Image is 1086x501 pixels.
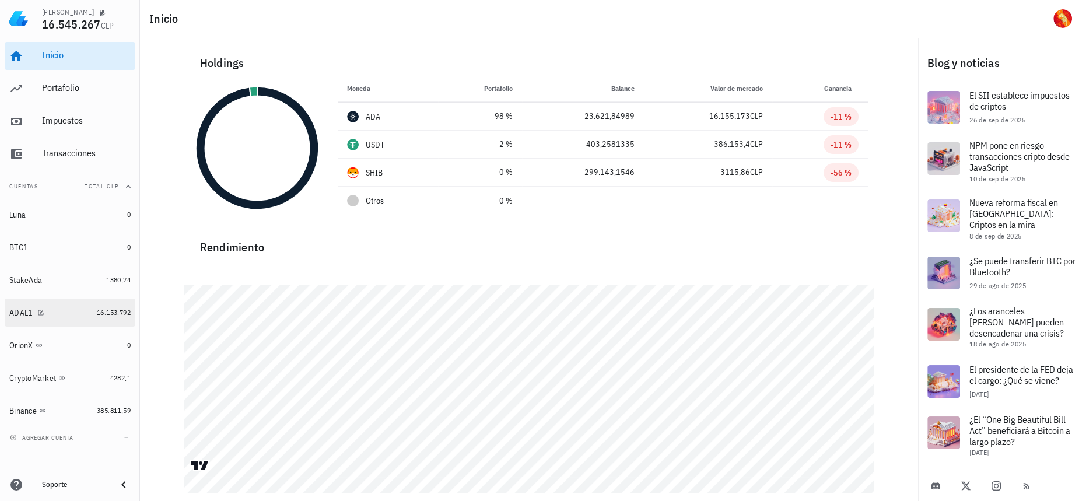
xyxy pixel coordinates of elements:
span: Ganancia [824,84,859,93]
span: - [856,195,859,206]
span: agregar cuenta [12,434,73,442]
span: [DATE] [969,448,989,457]
div: USDT-icon [347,139,359,150]
a: Luna 0 [5,201,135,229]
th: Portafolio [438,75,522,103]
span: 10 de sep de 2025 [969,174,1025,183]
a: ADAL1 16.153.792 [5,299,135,327]
th: Balance [522,75,644,103]
span: 1380,74 [106,275,131,284]
a: El presidente de la FED deja el cargo: ¿Qué se viene? [DATE] [918,356,1086,407]
span: 4282,1 [110,373,131,382]
button: agregar cuenta [7,432,79,443]
th: Moneda [338,75,438,103]
span: ¿El “One Big Beautiful Bill Act” beneficiará a Bitcoin a largo plazo? [969,414,1070,447]
span: El presidente de la FED deja el cargo: ¿Qué se viene? [969,363,1073,386]
span: 29 de ago de 2025 [969,281,1026,290]
span: El SII establece impuestos de criptos [969,89,1070,112]
span: ¿Se puede transferir BTC por Bluetooth? [969,255,1076,278]
div: 0 % [447,195,513,207]
span: NPM pone en riesgo transacciones cripto desde JavaScript [969,139,1070,173]
span: ¿Los aranceles [PERSON_NAME] pueden desencadenar una crisis? [969,305,1064,339]
div: avatar [1053,9,1072,28]
th: Valor de mercado [644,75,772,103]
span: 3115,86 [720,167,750,177]
div: ADAL1 [9,308,33,318]
h1: Inicio [149,9,183,28]
a: CryptoMarket 4282,1 [5,364,135,392]
div: [PERSON_NAME] [42,8,94,17]
div: -11 % [831,139,852,150]
div: Luna [9,210,26,220]
span: [DATE] [969,390,989,398]
div: 299.143,1546 [531,166,635,178]
div: Portafolio [42,82,131,93]
a: Transacciones [5,140,135,168]
div: StakeAda [9,275,42,285]
a: BTC1 0 [5,233,135,261]
span: 16.153.792 [97,308,131,317]
a: Portafolio [5,75,135,103]
div: Transacciones [42,148,131,159]
span: 16.155.173 [709,111,750,121]
div: -56 % [831,167,852,178]
span: - [632,195,635,206]
a: Nueva reforma fiscal en [GEOGRAPHIC_DATA]: Criptos en la mira 8 de sep de 2025 [918,190,1086,247]
div: Holdings [191,44,868,82]
div: ADA [366,111,381,122]
div: USDT [366,139,385,150]
span: 26 de sep de 2025 [969,115,1025,124]
div: BTC1 [9,243,28,253]
a: Impuestos [5,107,135,135]
a: Binance 385.811,59 [5,397,135,425]
span: CLP [750,139,763,149]
div: OrionX [9,341,33,351]
img: LedgiFi [9,9,28,28]
span: CLP [750,167,763,177]
span: 386.153,4 [714,139,750,149]
div: ADA-icon [347,111,359,122]
button: CuentasTotal CLP [5,173,135,201]
a: OrionX 0 [5,331,135,359]
div: CryptoMarket [9,373,56,383]
span: 8 de sep de 2025 [969,232,1021,240]
div: Rendimiento [191,229,868,257]
div: 98 % [447,110,513,122]
span: CLP [750,111,763,121]
span: Nueva reforma fiscal en [GEOGRAPHIC_DATA]: Criptos en la mira [969,197,1058,230]
div: Inicio [42,50,131,61]
div: -11 % [831,111,852,122]
span: 0 [127,341,131,349]
span: 18 de ago de 2025 [969,339,1026,348]
div: Binance [9,406,37,416]
div: SHIB-icon [347,167,359,178]
div: Blog y noticias [918,44,1086,82]
div: Impuestos [42,115,131,126]
div: 2 % [447,138,513,150]
span: 0 [127,210,131,219]
span: - [760,195,763,206]
a: Charting by TradingView [190,460,210,471]
span: Total CLP [85,183,119,190]
a: El SII establece impuestos de criptos 26 de sep de 2025 [918,82,1086,133]
div: 403,2581335 [531,138,635,150]
span: CLP [101,20,114,31]
a: ¿El “One Big Beautiful Bill Act” beneficiará a Bitcoin a largo plazo? [DATE] [918,407,1086,464]
a: ¿Se puede transferir BTC por Bluetooth? 29 de ago de 2025 [918,247,1086,299]
a: Inicio [5,42,135,70]
span: 385.811,59 [97,406,131,415]
div: 23.621,84989 [531,110,635,122]
a: StakeAda 1380,74 [5,266,135,294]
div: Soporte [42,480,107,489]
span: 16.545.267 [42,16,101,32]
span: 0 [127,243,131,251]
a: ¿Los aranceles [PERSON_NAME] pueden desencadenar una crisis? 18 de ago de 2025 [918,299,1086,356]
div: 0 % [447,166,513,178]
div: SHIB [366,167,383,178]
span: Otros [366,195,384,207]
a: NPM pone en riesgo transacciones cripto desde JavaScript 10 de sep de 2025 [918,133,1086,190]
